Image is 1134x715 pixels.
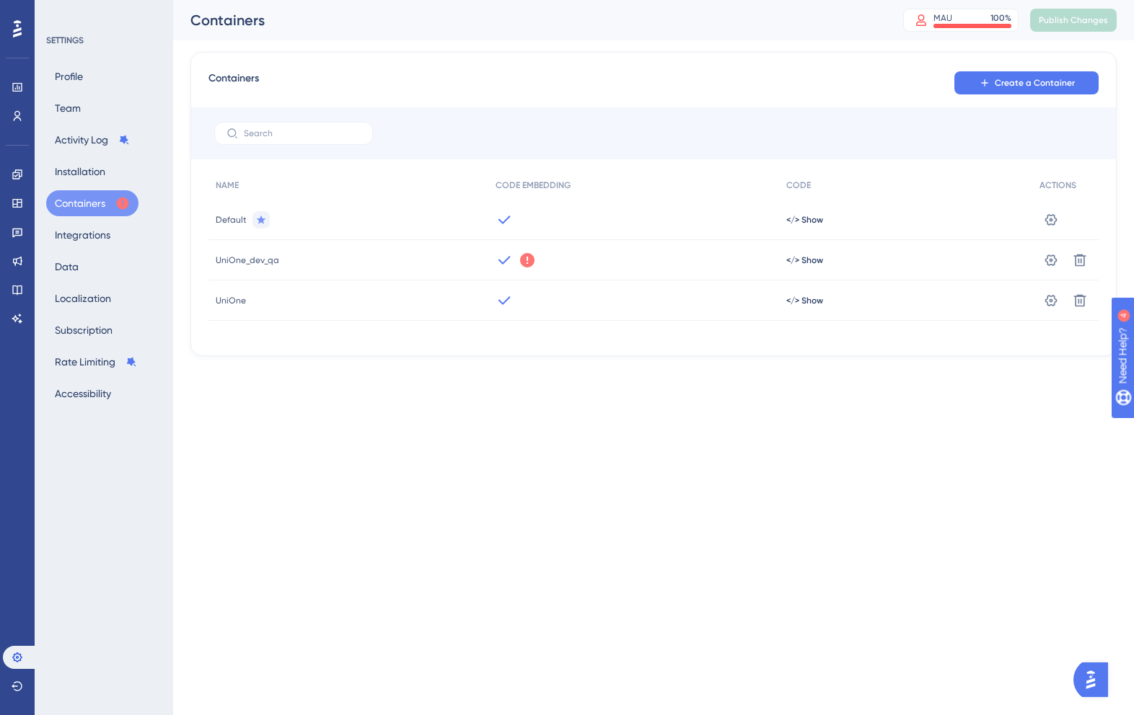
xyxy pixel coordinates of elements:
button: Team [46,95,89,121]
button: Profile [46,63,92,89]
div: 100 % [990,12,1011,24]
button: Subscription [46,317,121,343]
span: CODE EMBEDDING [496,179,571,191]
span: UniOne [216,295,246,306]
span: ACTIONS [1039,179,1076,191]
iframe: UserGuiding AI Assistant Launcher [1073,658,1117,701]
span: Need Help? [34,4,90,21]
button: Rate Limiting [46,349,146,375]
span: Publish Changes [1039,14,1108,26]
div: SETTINGS [46,35,163,46]
span: NAME [216,179,239,191]
div: Containers [190,10,867,30]
button: </> Show [786,295,823,306]
button: Localization [46,285,120,311]
button: Integrations [46,222,119,248]
button: Containers [46,190,139,216]
button: </> Show [786,254,823,266]
span: Default [216,214,247,226]
input: Search [244,128,361,138]
button: Installation [46,159,114,185]
button: Accessibility [46,381,120,407]
button: Publish Changes [1030,9,1117,32]
button: Activity Log [46,127,139,153]
span: Containers [208,70,259,96]
button: Create a Container [954,71,1099,94]
span: CODE [786,179,811,191]
div: MAU [933,12,952,24]
button: </> Show [786,214,823,226]
span: UniOne_dev_qa [216,254,279,266]
div: 4 [100,7,105,19]
span: Create a Container [995,77,1075,89]
button: Data [46,254,87,280]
